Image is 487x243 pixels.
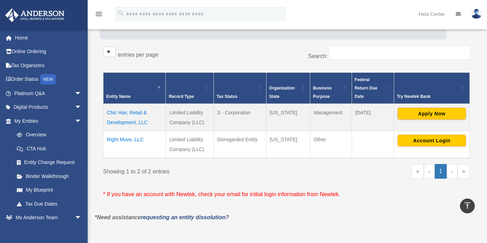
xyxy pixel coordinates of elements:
em: *Need assistance ? [95,214,229,220]
div: NEW [40,74,56,85]
span: Business Purpose [313,86,332,99]
p: * If you have an account with Newtek, check your email for initial login information from Newtek. [103,190,470,199]
th: Business Purpose: Activate to sort [310,72,352,104]
a: Home [5,31,92,45]
a: Entity Change Request [10,156,89,170]
a: requesting an entity dissolution [141,214,226,220]
span: arrow_drop_down [75,211,89,225]
td: Limited Liability Company (LLC) [166,104,214,131]
a: Order StatusNEW [5,72,92,87]
a: My Entitiesarrow_drop_down [5,114,89,128]
td: S - Corporation [214,104,266,131]
td: Right Move, LLC [103,131,166,158]
a: menu [95,12,103,18]
img: Anderson Advisors Platinum Portal [3,8,67,22]
span: Organization State [269,86,295,99]
a: Last [458,164,470,179]
td: Limited Liability Company (LLC) [166,131,214,158]
a: Tax Organizers [5,58,92,72]
a: Online Ordering [5,45,92,59]
a: CTA Hub [10,142,89,156]
button: Apply Now [398,108,466,120]
td: [DATE] [352,104,394,131]
a: Next [447,164,458,179]
a: vertical_align_top [460,199,475,213]
td: [US_STATE] [266,131,310,158]
img: User Pic [471,9,482,19]
th: Tax Status: Activate to sort [214,72,266,104]
span: arrow_drop_down [75,114,89,128]
th: Record Type: Activate to sort [166,72,214,104]
span: Entity Name [106,94,130,99]
td: Disregarded Entity [214,131,266,158]
i: search [117,9,125,17]
div: Showing 1 to 2 of 2 entries [103,164,281,177]
button: Account Login [398,135,466,146]
th: Organization State: Activate to sort [266,72,310,104]
a: 1 [435,164,447,179]
a: My Blueprint [10,183,89,197]
i: vertical_align_top [463,201,472,210]
th: Try Newtek Bank : Activate to sort [394,72,469,104]
a: Digital Productsarrow_drop_down [5,100,92,114]
i: menu [95,10,103,18]
a: Overview [10,128,85,142]
td: Other [310,131,352,158]
label: Search: [308,53,327,59]
label: entries per page [118,52,158,58]
a: Previous [424,164,435,179]
th: Federal Return Due Date: Activate to sort [352,72,394,104]
td: Management [310,104,352,131]
a: Tax Due Dates [10,197,89,211]
span: Record Type [169,94,194,99]
td: Chic Hair, Retail & Development, LLC [103,104,166,131]
a: Platinum Q&Aarrow_drop_down [5,86,92,100]
a: Account Login [398,137,466,143]
a: My Anderson Teamarrow_drop_down [5,211,92,225]
span: Tax Status [217,94,238,99]
span: Federal Return Due Date [355,77,378,99]
div: Try Newtek Bank [397,92,459,101]
span: arrow_drop_down [75,100,89,115]
a: First [412,164,424,179]
th: Entity Name: Activate to invert sorting [103,72,166,104]
a: Binder Walkthrough [10,169,89,183]
span: arrow_drop_down [75,86,89,101]
td: [US_STATE] [266,104,310,131]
